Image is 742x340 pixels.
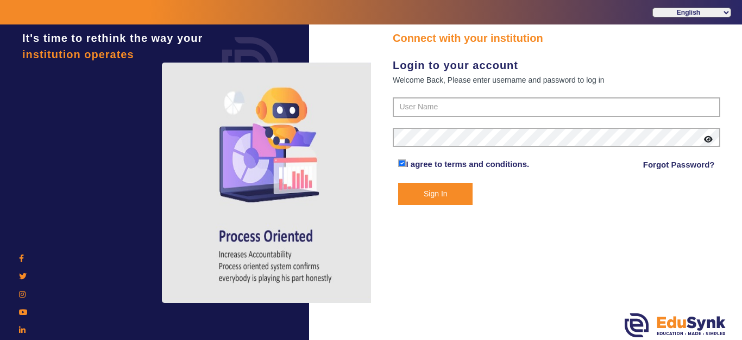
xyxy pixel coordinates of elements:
[393,57,720,73] div: Login to your account
[643,158,715,171] a: Forgot Password?
[398,183,473,205] button: Sign In
[22,32,203,44] span: It's time to rethink the way your
[406,159,529,169] a: I agree to terms and conditions.
[625,313,726,337] img: edusynk.png
[210,24,291,106] img: login.png
[162,63,390,303] img: login4.png
[393,30,720,46] div: Connect with your institution
[22,48,134,60] span: institution operates
[393,73,720,86] div: Welcome Back, Please enter username and password to log in
[393,97,720,117] input: User Name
